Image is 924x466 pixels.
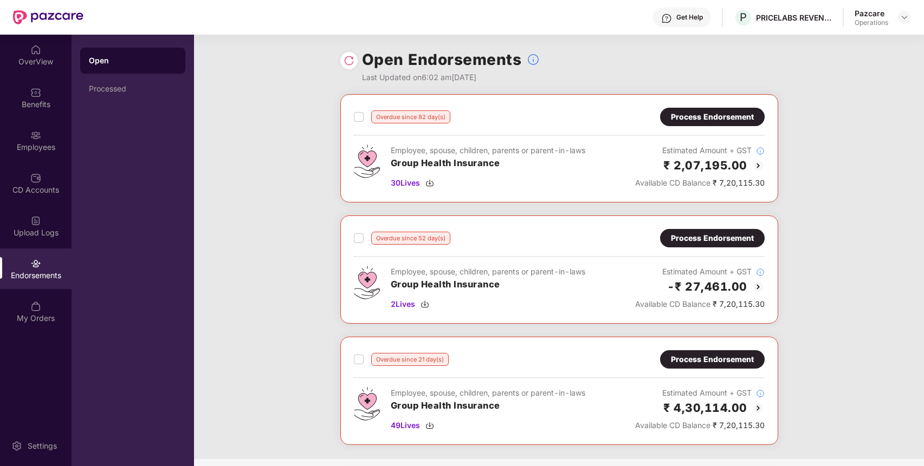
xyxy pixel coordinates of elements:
img: New Pazcare Logo [13,10,83,24]
img: svg+xml;base64,PHN2ZyBpZD0iRG93bmxvYWQtMzJ4MzIiIHhtbG5zPSJodHRwOi8vd3d3LnczLm9yZy8yMDAwL3N2ZyIgd2... [421,300,429,309]
img: svg+xml;base64,PHN2ZyBpZD0iRG93bmxvYWQtMzJ4MzIiIHhtbG5zPSJodHRwOi8vd3d3LnczLm9yZy8yMDAwL3N2ZyIgd2... [425,421,434,430]
div: ₹ 7,20,115.30 [635,177,765,189]
img: svg+xml;base64,PHN2ZyBpZD0iTXlfT3JkZXJzIiBkYXRhLW5hbWU9Ik15IE9yZGVycyIgeG1sbnM9Imh0dHA6Ly93d3cudz... [30,301,41,312]
div: Process Endorsement [671,353,754,365]
h3: Group Health Insurance [391,278,585,292]
img: svg+xml;base64,PHN2ZyBpZD0iRHJvcGRvd24tMzJ4MzIiIHhtbG5zPSJodHRwOi8vd3d3LnczLm9yZy8yMDAwL3N2ZyIgd2... [900,13,909,22]
h2: -₹ 27,461.00 [667,278,747,296]
img: svg+xml;base64,PHN2ZyBpZD0iU2V0dGluZy0yMHgyMCIgeG1sbnM9Imh0dHA6Ly93d3cudzMub3JnLzIwMDAvc3ZnIiB3aW... [11,441,22,451]
div: Get Help [676,13,703,22]
span: 2 Lives [391,298,415,310]
div: ₹ 7,20,115.30 [635,419,765,431]
div: Overdue since 82 day(s) [371,110,450,123]
img: svg+xml;base64,PHN2ZyBpZD0iSGVscC0zMngzMiIgeG1sbnM9Imh0dHA6Ly93d3cudzMub3JnLzIwMDAvc3ZnIiB3aWR0aD... [661,13,672,24]
img: svg+xml;base64,PHN2ZyBpZD0iUmVsb2FkLTMyeDMyIiB4bWxucz0iaHR0cDovL3d3dy53My5vcmcvMjAwMC9zdmciIHdpZH... [344,55,354,66]
div: Overdue since 21 day(s) [371,353,449,366]
h3: Group Health Insurance [391,156,585,170]
img: svg+xml;base64,PHN2ZyBpZD0iSW5mb18tXzMyeDMyIiBkYXRhLW5hbWU9IkluZm8gLSAzMngzMiIgeG1sbnM9Imh0dHA6Ly... [527,53,540,66]
img: svg+xml;base64,PHN2ZyBpZD0iSW5mb18tXzMyeDMyIiBkYXRhLW5hbWU9IkluZm8gLSAzMngzMiIgeG1sbnM9Imh0dHA6Ly... [756,389,765,398]
img: svg+xml;base64,PHN2ZyBpZD0iRW5kb3JzZW1lbnRzIiB4bWxucz0iaHR0cDovL3d3dy53My5vcmcvMjAwMC9zdmciIHdpZH... [30,258,41,269]
img: svg+xml;base64,PHN2ZyBpZD0iRW1wbG95ZWVzIiB4bWxucz0iaHR0cDovL3d3dy53My5vcmcvMjAwMC9zdmciIHdpZHRoPS... [30,130,41,141]
img: svg+xml;base64,PHN2ZyBpZD0iQmFjay0yMHgyMCIgeG1sbnM9Imh0dHA6Ly93d3cudzMub3JnLzIwMDAvc3ZnIiB3aWR0aD... [752,280,765,293]
div: Open [89,55,177,66]
h2: ₹ 4,30,114.00 [663,399,747,417]
div: Estimated Amount + GST [635,145,765,156]
div: Process Endorsement [671,232,754,244]
img: svg+xml;base64,PHN2ZyBpZD0iVXBsb2FkX0xvZ3MiIGRhdGEtbmFtZT0iVXBsb2FkIExvZ3MiIHhtbG5zPSJodHRwOi8vd3... [30,215,41,226]
div: Pazcare [855,8,888,18]
img: svg+xml;base64,PHN2ZyBpZD0iSG9tZSIgeG1sbnM9Imh0dHA6Ly93d3cudzMub3JnLzIwMDAvc3ZnIiB3aWR0aD0iMjAiIG... [30,44,41,55]
img: svg+xml;base64,PHN2ZyBpZD0iQmFjay0yMHgyMCIgeG1sbnM9Imh0dHA6Ly93d3cudzMub3JnLzIwMDAvc3ZnIiB3aWR0aD... [752,402,765,415]
h2: ₹ 2,07,195.00 [663,156,747,174]
img: svg+xml;base64,PHN2ZyB4bWxucz0iaHR0cDovL3d3dy53My5vcmcvMjAwMC9zdmciIHdpZHRoPSI0Ny43MTQiIGhlaWdodD... [354,145,380,178]
div: Overdue since 52 day(s) [371,232,450,245]
img: svg+xml;base64,PHN2ZyB4bWxucz0iaHR0cDovL3d3dy53My5vcmcvMjAwMC9zdmciIHdpZHRoPSI0Ny43MTQiIGhlaWdodD... [354,387,380,421]
div: Employee, spouse, children, parents or parent-in-laws [391,387,585,399]
h3: Group Health Insurance [391,399,585,413]
div: Estimated Amount + GST [635,266,765,278]
img: svg+xml;base64,PHN2ZyBpZD0iQ0RfQWNjb3VudHMiIGRhdGEtbmFtZT0iQ0QgQWNjb3VudHMiIHhtbG5zPSJodHRwOi8vd3... [30,173,41,183]
div: Estimated Amount + GST [635,387,765,399]
span: Available CD Balance [635,421,710,430]
div: Employee, spouse, children, parents or parent-in-laws [391,266,585,278]
span: 49 Lives [391,419,420,431]
img: svg+xml;base64,PHN2ZyBpZD0iSW5mb18tXzMyeDMyIiBkYXRhLW5hbWU9IkluZm8gLSAzMngzMiIgeG1sbnM9Imh0dHA6Ly... [756,268,765,277]
span: 30 Lives [391,177,420,189]
h1: Open Endorsements [362,48,522,71]
div: Employee, spouse, children, parents or parent-in-laws [391,145,585,156]
span: Available CD Balance [635,299,710,309]
div: Settings [24,441,60,451]
div: Last Updated on 6:02 am[DATE] [362,71,540,83]
img: svg+xml;base64,PHN2ZyBpZD0iQmVuZWZpdHMiIHhtbG5zPSJodHRwOi8vd3d3LnczLm9yZy8yMDAwL3N2ZyIgd2lkdGg9Ij... [30,87,41,98]
div: Process Endorsement [671,111,754,123]
img: svg+xml;base64,PHN2ZyBpZD0iQmFjay0yMHgyMCIgeG1sbnM9Imh0dHA6Ly93d3cudzMub3JnLzIwMDAvc3ZnIiB3aWR0aD... [752,159,765,172]
img: svg+xml;base64,PHN2ZyBpZD0iSW5mb18tXzMyeDMyIiBkYXRhLW5hbWU9IkluZm8gLSAzMngzMiIgeG1sbnM9Imh0dHA6Ly... [756,147,765,155]
div: Operations [855,18,888,27]
img: svg+xml;base64,PHN2ZyBpZD0iRG93bmxvYWQtMzJ4MzIiIHhtbG5zPSJodHRwOi8vd3d3LnczLm9yZy8yMDAwL3N2ZyIgd2... [425,179,434,187]
img: svg+xml;base64,PHN2ZyB4bWxucz0iaHR0cDovL3d3dy53My5vcmcvMjAwMC9zdmciIHdpZHRoPSI0Ny43MTQiIGhlaWdodD... [354,266,380,299]
div: Processed [89,84,177,93]
span: Available CD Balance [635,178,710,187]
div: PRICELABS REVENUE SOLUTIONS PRIVATE LIMITED [756,12,832,23]
div: ₹ 7,20,115.30 [635,298,765,310]
span: P [740,11,747,24]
